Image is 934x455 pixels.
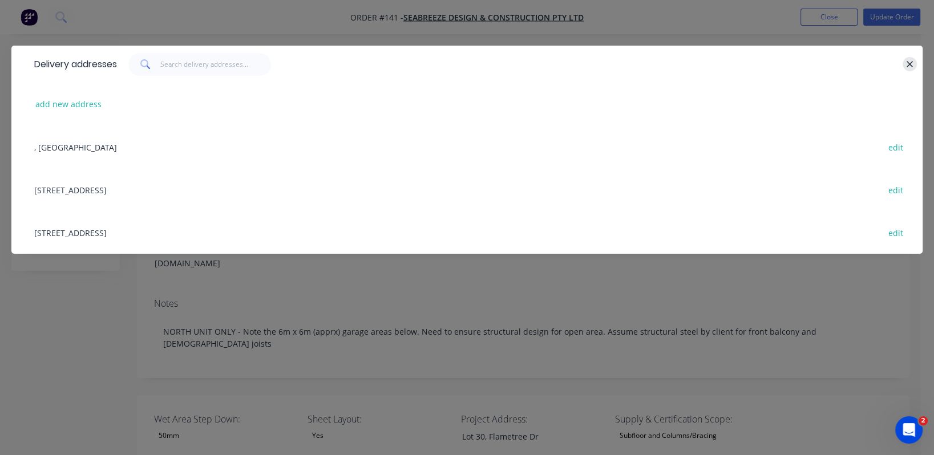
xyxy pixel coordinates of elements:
[29,168,905,211] div: [STREET_ADDRESS]
[30,96,108,112] button: add new address
[160,53,272,76] input: Search delivery addresses...
[882,182,909,197] button: edit
[29,125,905,168] div: , [GEOGRAPHIC_DATA]
[895,416,923,444] iframe: Intercom live chat
[919,416,928,425] span: 2
[882,225,909,240] button: edit
[29,46,117,83] div: Delivery addresses
[29,211,905,254] div: [STREET_ADDRESS]
[882,139,909,155] button: edit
